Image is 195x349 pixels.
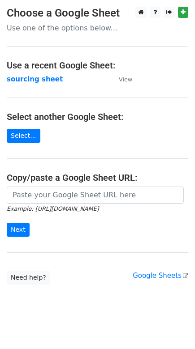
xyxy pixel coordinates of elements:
p: Use one of the options below... [7,23,188,33]
a: Need help? [7,271,50,285]
a: Google Sheets [133,272,188,280]
input: Next [7,223,30,237]
h3: Choose a Google Sheet [7,7,188,20]
h4: Select another Google Sheet: [7,111,188,122]
a: sourcing sheet [7,75,63,83]
h4: Copy/paste a Google Sheet URL: [7,172,188,183]
a: View [110,75,132,83]
h4: Use a recent Google Sheet: [7,60,188,71]
a: Select... [7,129,40,143]
small: Example: [URL][DOMAIN_NAME] [7,205,99,212]
small: View [119,76,132,83]
input: Paste your Google Sheet URL here [7,187,184,204]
